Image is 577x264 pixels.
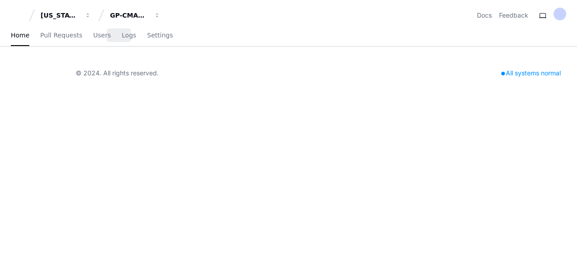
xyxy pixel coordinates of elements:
[499,11,528,20] button: Feedback
[40,32,82,38] span: Pull Requests
[110,11,149,20] div: GP-CMAG-MP2
[496,67,566,79] div: All systems normal
[106,7,164,23] button: GP-CMAG-MP2
[76,69,159,78] div: © 2024. All rights reserved.
[93,25,111,46] a: Users
[40,25,82,46] a: Pull Requests
[37,7,95,23] button: [US_STATE] Pacific
[147,25,173,46] a: Settings
[147,32,173,38] span: Settings
[122,32,136,38] span: Logs
[11,25,29,46] a: Home
[11,32,29,38] span: Home
[41,11,79,20] div: [US_STATE] Pacific
[477,11,492,20] a: Docs
[93,32,111,38] span: Users
[122,25,136,46] a: Logs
